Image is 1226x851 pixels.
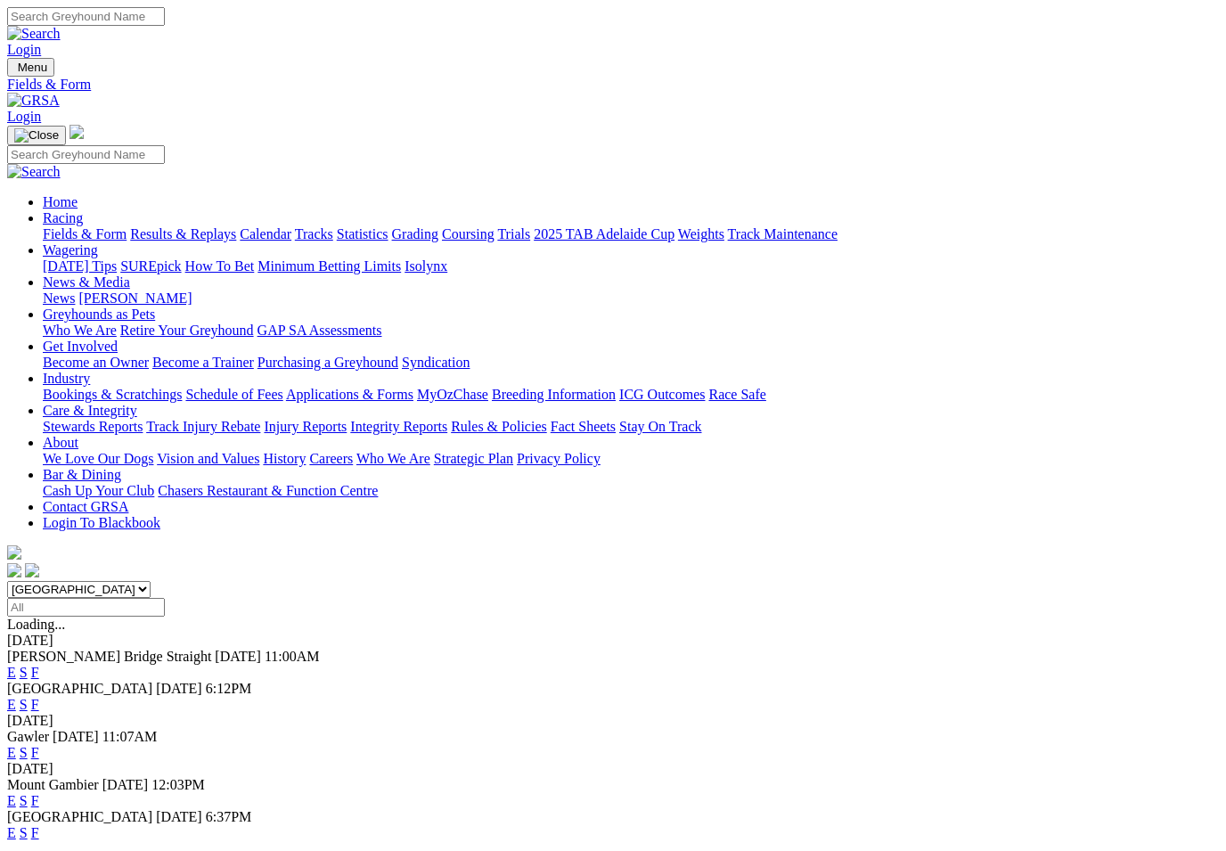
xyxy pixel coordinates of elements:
a: Rules & Policies [451,419,547,434]
a: Trials [497,226,530,241]
input: Search [7,145,165,164]
div: [DATE] [7,713,1219,729]
a: Injury Reports [264,419,347,434]
a: Chasers Restaurant & Function Centre [158,483,378,498]
div: Bar & Dining [43,483,1219,499]
a: Who We Are [43,323,117,338]
a: Statistics [337,226,388,241]
a: Bookings & Scratchings [43,387,182,402]
a: Login [7,109,41,124]
a: Become a Trainer [152,355,254,370]
a: [DATE] Tips [43,258,117,274]
span: [DATE] [215,649,261,664]
div: Wagering [43,258,1219,274]
a: Race Safe [708,387,765,402]
a: E [7,745,16,760]
a: We Love Our Dogs [43,451,153,466]
a: Care & Integrity [43,403,137,418]
a: E [7,825,16,840]
a: Fact Sheets [551,419,616,434]
span: [DATE] [156,809,202,824]
a: Become an Owner [43,355,149,370]
a: Strategic Plan [434,451,513,466]
a: How To Bet [185,258,255,274]
a: F [31,665,39,680]
img: twitter.svg [25,563,39,577]
a: E [7,665,16,680]
a: Privacy Policy [517,451,601,466]
a: Breeding Information [492,387,616,402]
a: Applications & Forms [286,387,413,402]
a: S [20,745,28,760]
span: [DATE] [156,681,202,696]
span: Loading... [7,617,65,632]
a: Wagering [43,242,98,258]
span: [GEOGRAPHIC_DATA] [7,809,152,824]
a: News [43,290,75,306]
a: Isolynx [405,258,447,274]
a: Syndication [402,355,470,370]
div: [DATE] [7,761,1219,777]
a: Fields & Form [43,226,127,241]
img: logo-grsa-white.png [69,125,84,139]
a: Bar & Dining [43,467,121,482]
span: [GEOGRAPHIC_DATA] [7,681,152,696]
div: Industry [43,387,1219,403]
a: ICG Outcomes [619,387,705,402]
span: [DATE] [53,729,99,744]
img: Close [14,128,59,143]
a: E [7,697,16,712]
a: GAP SA Assessments [257,323,382,338]
a: [PERSON_NAME] [78,290,192,306]
span: 11:00AM [265,649,320,664]
span: 11:07AM [102,729,158,744]
span: Mount Gambier [7,777,99,792]
div: [DATE] [7,633,1219,649]
a: SUREpick [120,258,181,274]
a: Fields & Form [7,77,1219,93]
a: About [43,435,78,450]
span: [PERSON_NAME] Bridge Straight [7,649,211,664]
a: S [20,665,28,680]
a: F [31,697,39,712]
img: GRSA [7,93,60,109]
a: Retire Your Greyhound [120,323,254,338]
a: Get Involved [43,339,118,354]
span: Menu [18,61,47,74]
span: 6:37PM [206,809,252,824]
a: Grading [392,226,438,241]
img: logo-grsa-white.png [7,545,21,560]
a: News & Media [43,274,130,290]
a: Greyhounds as Pets [43,307,155,322]
a: Stewards Reports [43,419,143,434]
a: History [263,451,306,466]
a: Calendar [240,226,291,241]
a: Coursing [442,226,494,241]
a: Track Injury Rebate [146,419,260,434]
span: 12:03PM [151,777,205,792]
button: Toggle navigation [7,58,54,77]
a: Integrity Reports [350,419,447,434]
a: Login To Blackbook [43,515,160,530]
a: Stay On Track [619,419,701,434]
input: Select date [7,598,165,617]
a: Login [7,42,41,57]
a: Industry [43,371,90,386]
img: Search [7,26,61,42]
a: Vision and Values [157,451,259,466]
a: Careers [309,451,353,466]
a: Contact GRSA [43,499,128,514]
div: Racing [43,226,1219,242]
div: Care & Integrity [43,419,1219,435]
a: S [20,825,28,840]
input: Search [7,7,165,26]
a: Who We Are [356,451,430,466]
a: Weights [678,226,724,241]
a: Track Maintenance [728,226,838,241]
div: Greyhounds as Pets [43,323,1219,339]
button: Toggle navigation [7,126,66,145]
a: Purchasing a Greyhound [257,355,398,370]
span: 6:12PM [206,681,252,696]
img: Search [7,164,61,180]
